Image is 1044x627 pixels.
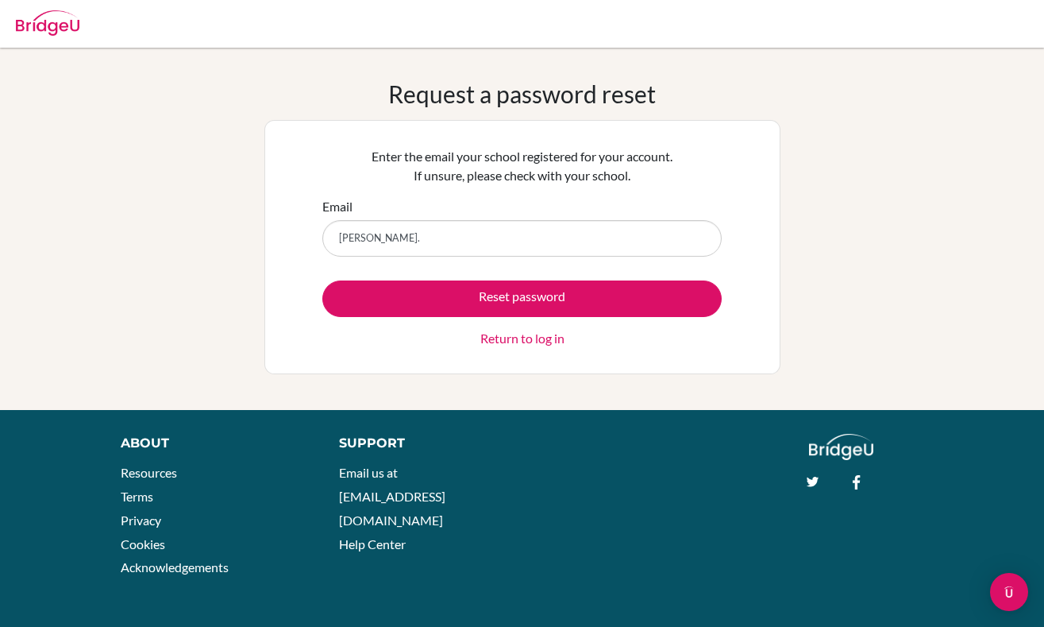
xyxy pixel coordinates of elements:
[809,434,873,460] img: logo_white@2x-f4f0deed5e89b7ecb1c2cc34c3e3d731f90f0f143d5ea2071677605dd97b5244.png
[121,536,165,552] a: Cookies
[121,465,177,480] a: Resources
[339,434,506,453] div: Support
[990,573,1028,611] div: Open Intercom Messenger
[322,281,722,317] button: Reset password
[339,536,406,552] a: Help Center
[339,465,445,527] a: Email us at [EMAIL_ADDRESS][DOMAIN_NAME]
[16,10,79,36] img: Bridge-U
[388,79,656,108] h1: Request a password reset
[480,329,564,348] a: Return to log in
[121,559,229,575] a: Acknowledgements
[121,434,303,453] div: About
[121,513,161,528] a: Privacy
[322,147,722,185] p: Enter the email your school registered for your account. If unsure, please check with your school.
[121,489,153,504] a: Terms
[322,197,352,216] label: Email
